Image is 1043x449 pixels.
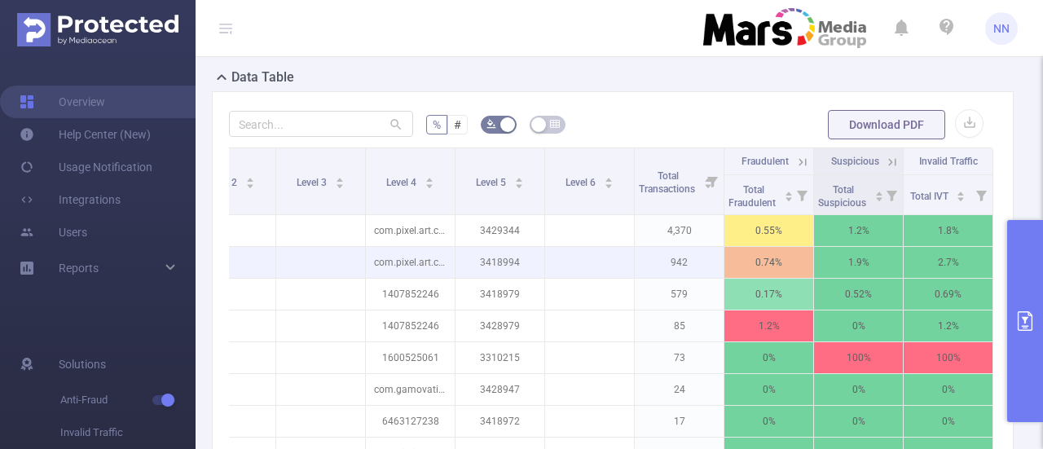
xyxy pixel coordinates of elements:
i: icon: caret-up [514,175,523,180]
span: # [454,118,461,131]
i: icon: caret-down [514,182,523,187]
p: 1407852246 [366,279,455,310]
a: Reports [59,252,99,284]
p: 0.17% [724,279,813,310]
p: com.pixel.art.coloring.color.number [366,215,455,246]
span: Suspicious [831,156,879,167]
i: Filter menu [970,175,992,214]
p: 0.55% [724,215,813,246]
p: 0% [904,406,992,437]
input: Search... [229,111,413,137]
span: Invalid Traffic [60,416,196,449]
p: 0.69% [904,279,992,310]
span: Level 5 [476,177,508,188]
p: 0% [814,310,903,341]
p: 17 [635,406,724,437]
span: Total Transactions [639,170,698,195]
p: 0% [724,342,813,373]
div: Sort [784,189,794,199]
i: icon: caret-up [425,175,433,180]
p: 0.52% [814,279,903,310]
i: icon: table [550,119,560,129]
p: 1.2% [814,215,903,246]
a: Overview [20,86,105,118]
div: Sort [245,175,255,185]
i: Filter menu [880,175,903,214]
p: 3428947 [455,374,544,405]
i: icon: caret-up [784,189,793,194]
button: Download PDF [828,110,945,139]
a: Help Center (New) [20,118,151,151]
p: 100% [904,342,992,373]
p: 6463127238 [366,406,455,437]
div: Sort [874,189,884,199]
i: icon: caret-up [604,175,613,180]
span: Invalid Traffic [919,156,978,167]
span: Anti-Fraud [60,384,196,416]
p: 100% [814,342,903,373]
i: icon: caret-up [957,189,966,194]
a: Usage Notification [20,151,152,183]
span: Total Suspicious [818,184,869,209]
span: Level 3 [297,177,329,188]
i: Filter menu [701,148,724,214]
div: Sort [335,175,345,185]
i: Filter menu [790,175,813,214]
div: Sort [604,175,614,185]
i: icon: caret-up [245,175,254,180]
div: Sort [425,175,434,185]
span: Solutions [59,348,106,381]
a: Integrations [20,183,121,216]
p: 0% [814,374,903,405]
p: 3429344 [455,215,544,246]
h2: Data Table [231,68,294,87]
p: 0% [904,374,992,405]
a: Users [20,216,87,249]
span: % [433,118,441,131]
p: 73 [635,342,724,373]
i: icon: caret-up [335,175,344,180]
i: icon: caret-down [335,182,344,187]
p: 942 [635,247,724,278]
p: 3418979 [455,279,544,310]
p: com.pixel.art.coloring.color.number [366,247,455,278]
i: icon: bg-colors [486,119,496,129]
i: icon: caret-down [425,182,433,187]
p: 3428979 [455,310,544,341]
p: 1.9% [814,247,903,278]
p: 85 [635,310,724,341]
p: 1407852246 [366,310,455,341]
i: icon: caret-down [245,182,254,187]
p: com.gamovation.mahjongclub [366,374,455,405]
p: 579 [635,279,724,310]
span: Reports [59,262,99,275]
div: Sort [956,189,966,199]
span: Level 6 [566,177,598,188]
p: 0% [724,406,813,437]
span: Total Fraudulent [728,184,778,209]
p: 1600525061 [366,342,455,373]
div: Sort [514,175,524,185]
p: 3418994 [455,247,544,278]
p: 3310215 [455,342,544,373]
p: 1.2% [904,310,992,341]
span: Total IVT [910,191,951,202]
span: Level 4 [386,177,419,188]
i: icon: caret-up [874,189,883,194]
p: 4,370 [635,215,724,246]
p: 0.74% [724,247,813,278]
img: Protected Media [17,13,178,46]
span: Fraudulent [742,156,789,167]
p: 0% [724,374,813,405]
p: 3418972 [455,406,544,437]
p: 1.8% [904,215,992,246]
i: icon: caret-down [604,182,613,187]
i: icon: caret-down [784,195,793,200]
span: NN [993,12,1010,45]
i: icon: caret-down [957,195,966,200]
p: 0% [814,406,903,437]
p: 2.7% [904,247,992,278]
p: 1.2% [724,310,813,341]
i: icon: caret-down [874,195,883,200]
p: 24 [635,374,724,405]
